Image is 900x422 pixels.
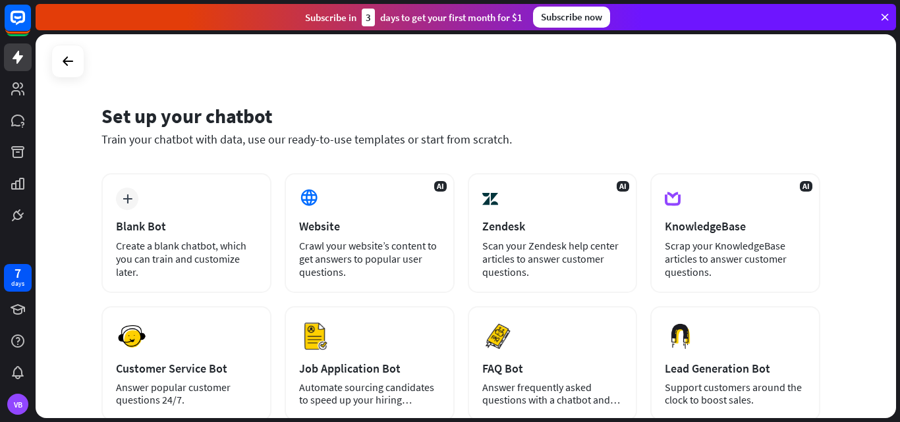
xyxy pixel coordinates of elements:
div: Support customers around the clock to boost sales. [665,381,806,406]
div: Lead Generation Bot [665,361,806,376]
div: Subscribe now [533,7,610,28]
div: Set up your chatbot [101,103,820,128]
div: 7 [14,267,21,279]
div: Scrap your KnowledgeBase articles to answer customer questions. [665,239,806,278]
div: FAQ Bot [482,361,623,376]
div: Customer Service Bot [116,361,257,376]
div: Answer frequently asked questions with a chatbot and save your time. [482,381,623,406]
div: VB [7,394,28,415]
div: KnowledgeBase [665,219,806,234]
div: Zendesk [482,219,623,234]
div: Website [299,219,440,234]
span: AI [434,181,447,192]
div: Subscribe in days to get your first month for $1 [305,9,522,26]
span: AI [617,181,629,192]
div: days [11,279,24,288]
button: Open LiveChat chat widget [11,5,50,45]
div: Blank Bot [116,219,257,234]
div: Automate sourcing candidates to speed up your hiring process. [299,381,440,406]
div: Scan your Zendesk help center articles to answer customer questions. [482,239,623,278]
div: Answer popular customer questions 24/7. [116,381,257,406]
span: AI [800,181,812,192]
a: 7 days [4,264,32,292]
div: Train your chatbot with data, use our ready-to-use templates or start from scratch. [101,132,820,147]
div: Crawl your website’s content to get answers to popular user questions. [299,239,440,278]
div: 3 [362,9,375,26]
i: plus [123,194,132,203]
div: Job Application Bot [299,361,440,376]
div: Create a blank chatbot, which you can train and customize later. [116,239,257,278]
